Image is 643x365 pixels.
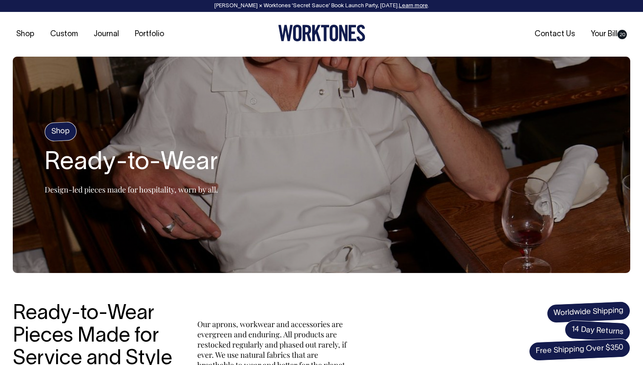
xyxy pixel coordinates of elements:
a: Learn more [399,3,428,9]
span: Free Shipping Over $350 [529,338,631,361]
a: Custom [47,27,81,41]
h4: Shop [44,122,77,142]
span: 20 [617,30,627,39]
div: [PERSON_NAME] × Worktones ‘Secret Sauce’ Book Launch Party, [DATE]. . [9,3,634,9]
a: Shop [13,27,38,41]
p: Design-led pieces made for hospitality, worn by all. [45,184,218,195]
a: Journal [90,27,122,41]
span: 14 Day Returns [564,320,631,342]
a: Portfolio [131,27,168,41]
h1: Ready-to-Wear [45,149,218,177]
a: Your Bill20 [587,27,630,41]
a: Contact Us [531,27,578,41]
span: Worldwide Shipping [546,301,631,323]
